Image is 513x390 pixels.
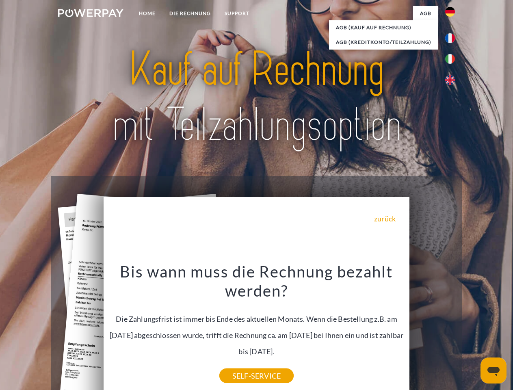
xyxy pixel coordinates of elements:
[58,9,123,17] img: logo-powerpay-white.svg
[445,54,455,64] img: it
[329,35,438,50] a: AGB (Kreditkonto/Teilzahlung)
[374,215,396,222] a: zurück
[132,6,162,21] a: Home
[481,357,507,383] iframe: Schaltfläche zum Öffnen des Messaging-Fensters
[445,33,455,43] img: fr
[78,39,435,156] img: title-powerpay_de.svg
[219,368,294,383] a: SELF-SERVICE
[162,6,218,21] a: DIE RECHNUNG
[445,75,455,85] img: en
[108,262,405,376] div: Die Zahlungsfrist ist immer bis Ende des aktuellen Monats. Wenn die Bestellung z.B. am [DATE] abg...
[413,6,438,21] a: agb
[445,7,455,17] img: de
[218,6,256,21] a: SUPPORT
[329,20,438,35] a: AGB (Kauf auf Rechnung)
[108,262,405,301] h3: Bis wann muss die Rechnung bezahlt werden?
